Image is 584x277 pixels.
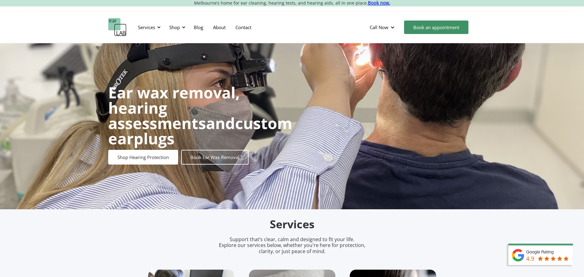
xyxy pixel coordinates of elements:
div: Call Now [370,24,388,30]
div: Services [134,18,162,36]
div: Shop [169,24,180,30]
a: Blog [189,18,208,36]
a: Book Ear Wax Removal [181,150,249,165]
h1: and [108,85,292,146]
a: About [208,18,231,36]
p: Support that’s clear, calm and designed to fit your life. Explore our services below, whether you... [211,237,373,254]
h2: Services [148,217,436,232]
a: Shop Hearing Protection [108,150,178,165]
div: Services [138,24,155,30]
strong: custom earplugs [108,113,292,149]
a: Contact [231,18,256,36]
strong: Ear wax removal, hearing assessments [108,82,240,134]
a: home [108,18,127,36]
a: Book an appointment [404,21,468,34]
div: Call Now [365,18,401,36]
div: Shop [166,18,187,36]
